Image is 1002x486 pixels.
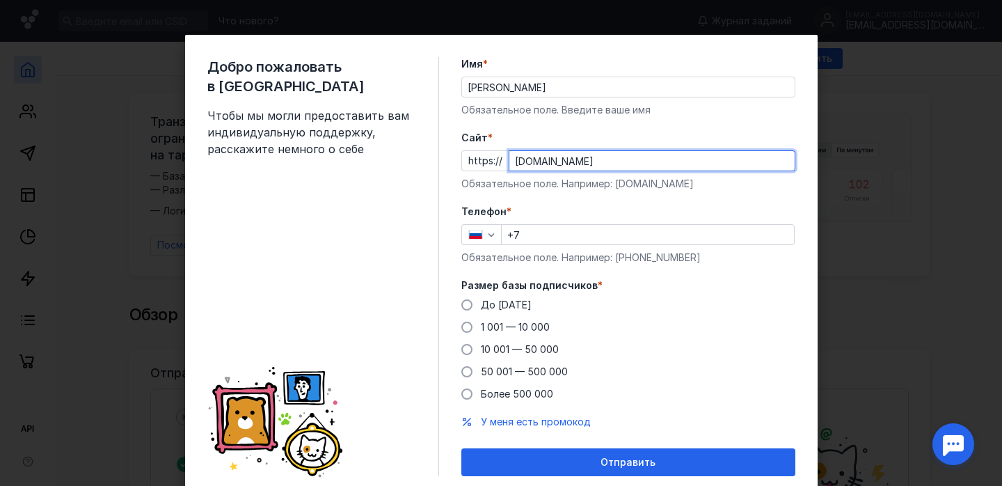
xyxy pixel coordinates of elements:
[461,177,795,191] div: Обязательное поле. Например: [DOMAIN_NAME]
[481,415,591,429] button: У меня есть промокод
[481,416,591,428] span: У меня есть промокод
[207,57,416,96] span: Добро пожаловать в [GEOGRAPHIC_DATA]
[461,279,598,292] span: Размер базы подписчиков
[481,321,550,333] span: 1 001 — 10 000
[481,299,532,311] span: До [DATE]
[461,205,507,219] span: Телефон
[461,103,795,117] div: Обязательное поле. Введите ваше имя
[461,251,795,265] div: Обязательное поле. Например: [PHONE_NUMBER]
[601,457,655,469] span: Отправить
[461,57,483,71] span: Имя
[481,388,553,400] span: Более 500 000
[461,448,795,476] button: Отправить
[481,343,559,355] span: 10 001 — 50 000
[481,366,568,377] span: 50 001 — 500 000
[207,107,416,157] span: Чтобы мы могли предоставить вам индивидуальную поддержку, расскажите немного о себе
[461,131,488,145] span: Cайт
